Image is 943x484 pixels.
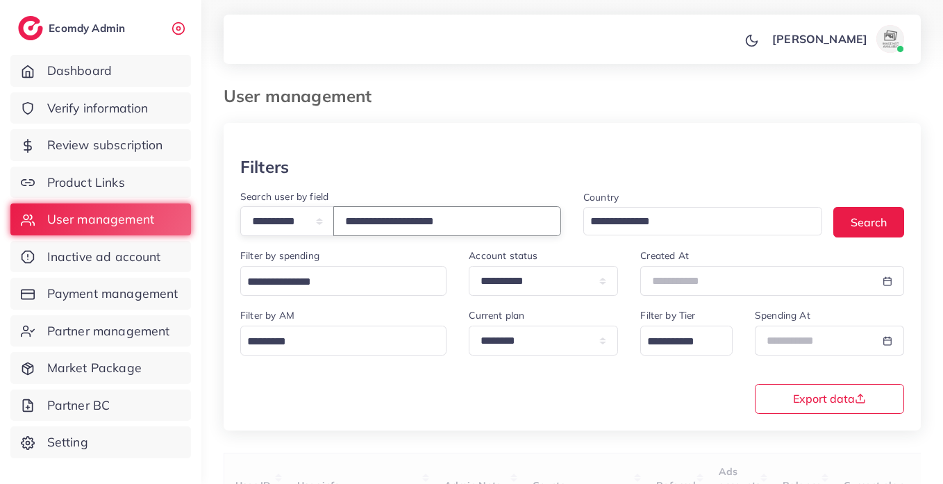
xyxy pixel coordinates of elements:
[755,308,810,322] label: Spending At
[765,25,910,53] a: [PERSON_NAME]avatar
[242,272,428,293] input: Search for option
[10,167,191,199] a: Product Links
[469,249,537,262] label: Account status
[47,62,112,80] span: Dashboard
[47,99,149,117] span: Verify information
[47,322,170,340] span: Partner management
[47,174,125,192] span: Product Links
[10,129,191,161] a: Review subscription
[240,249,319,262] label: Filter by spending
[18,16,43,40] img: logo
[242,331,428,353] input: Search for option
[10,203,191,235] a: User management
[772,31,867,47] p: [PERSON_NAME]
[469,308,524,322] label: Current plan
[793,393,866,404] span: Export data
[640,326,733,356] div: Search for option
[240,266,447,296] div: Search for option
[642,331,715,353] input: Search for option
[10,315,191,347] a: Partner management
[224,86,383,106] h3: User management
[49,22,128,35] h2: Ecomdy Admin
[47,285,178,303] span: Payment management
[10,426,191,458] a: Setting
[585,211,804,233] input: Search for option
[640,249,689,262] label: Created At
[47,359,142,377] span: Market Package
[583,190,619,204] label: Country
[10,55,191,87] a: Dashboard
[47,397,110,415] span: Partner BC
[10,278,191,310] a: Payment management
[240,308,294,322] label: Filter by AM
[755,384,904,414] button: Export data
[240,190,328,203] label: Search user by field
[10,241,191,273] a: Inactive ad account
[47,210,154,228] span: User management
[47,136,163,154] span: Review subscription
[240,157,289,177] h3: Filters
[640,308,695,322] label: Filter by Tier
[876,25,904,53] img: avatar
[10,352,191,384] a: Market Package
[10,390,191,422] a: Partner BC
[47,248,161,266] span: Inactive ad account
[833,207,904,237] button: Search
[47,433,88,451] span: Setting
[240,326,447,356] div: Search for option
[583,207,822,235] div: Search for option
[10,92,191,124] a: Verify information
[18,16,128,40] a: logoEcomdy Admin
